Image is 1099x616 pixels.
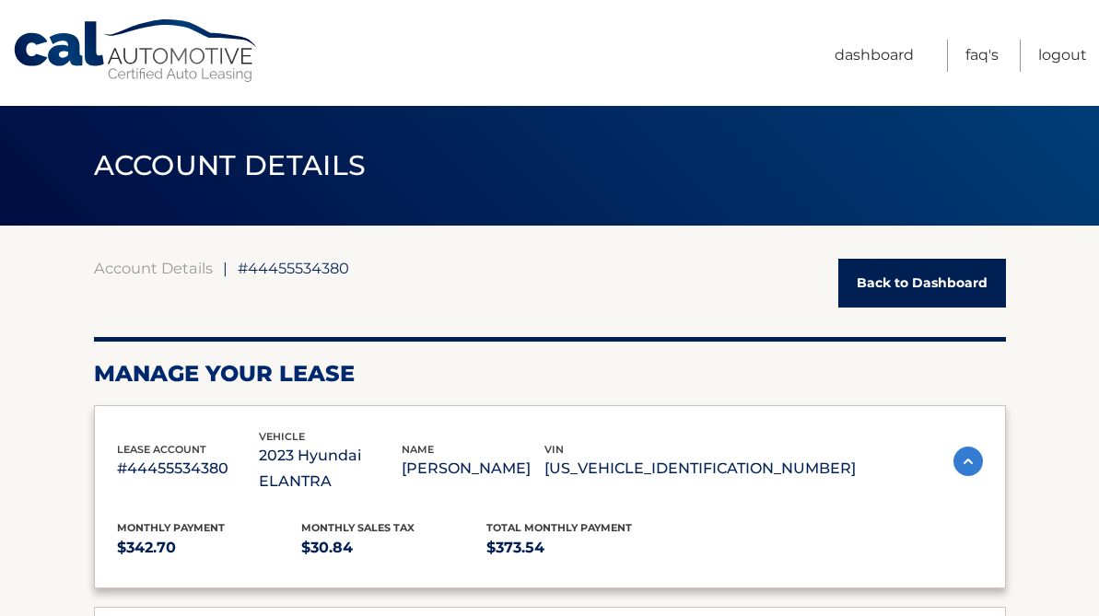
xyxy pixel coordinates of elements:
p: 2023 Hyundai ELANTRA [259,443,402,494]
span: vin [544,443,564,456]
a: Logout [1038,40,1087,72]
a: Back to Dashboard [838,259,1006,308]
span: lease account [117,443,206,456]
p: #44455534380 [117,456,260,482]
h2: Manage Your Lease [94,360,1006,388]
a: Account Details [94,259,213,277]
p: $30.84 [301,535,486,561]
span: vehicle [259,430,305,443]
p: $342.70 [117,535,302,561]
a: FAQ's [965,40,999,72]
span: #44455534380 [238,259,349,277]
p: [PERSON_NAME] [402,456,544,482]
span: name [402,443,434,456]
a: Cal Automotive [12,18,261,84]
span: Monthly Payment [117,521,225,534]
span: | [223,259,228,277]
img: accordion-active.svg [953,447,983,476]
span: ACCOUNT DETAILS [94,148,367,182]
p: [US_VEHICLE_IDENTIFICATION_NUMBER] [544,456,856,482]
a: Dashboard [835,40,914,72]
span: Monthly sales Tax [301,521,415,534]
span: Total Monthly Payment [486,521,632,534]
p: $373.54 [486,535,672,561]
